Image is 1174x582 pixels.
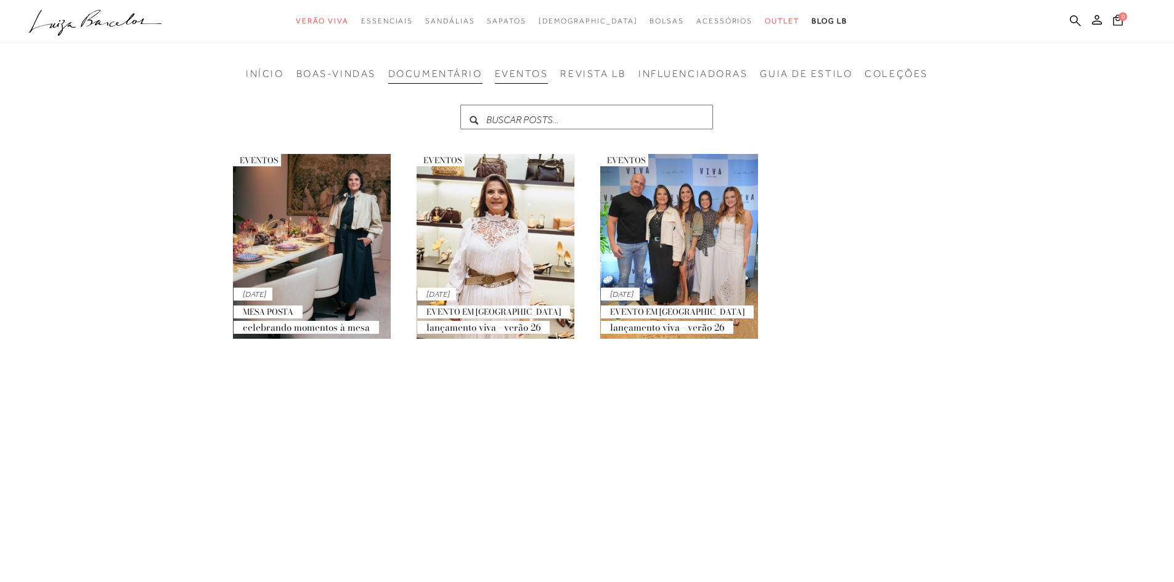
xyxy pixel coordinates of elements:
[696,17,752,25] span: Acessórios
[296,68,376,79] span: BOAS-VINDAS
[230,154,393,339] a: EVENTOS [DATE] MESA POSTA celebrando momentos à mesa
[650,10,684,33] a: categoryNavScreenReaderText
[487,10,526,33] a: categoryNavScreenReaderText
[601,321,733,334] span: Lançamento Viva - Verão 26
[361,17,413,25] span: Essenciais
[598,154,760,339] a: EVENTOS [DATE] Evento em [GEOGRAPHIC_DATA] Lançamento Viva - Verão 26
[417,305,570,318] span: Evento em [GEOGRAPHIC_DATA]
[234,288,272,301] span: [DATE]
[696,10,752,33] a: categoryNavScreenReaderText
[417,288,456,301] span: [DATE]
[487,17,526,25] span: Sapatos
[234,305,303,318] span: MESA POSTA
[234,321,379,334] span: celebrando momentos à mesa
[601,305,754,318] span: Evento em [GEOGRAPHIC_DATA]
[425,10,475,33] a: categoryNavScreenReaderText
[361,10,413,33] a: categoryNavScreenReaderText
[812,17,847,25] span: BLOG LB
[230,154,281,166] span: EVENTOS
[760,68,852,79] span: GUIA DE ESTILO
[414,154,576,339] a: EVENTOS [DATE] Evento em [GEOGRAPHIC_DATA] Lançamento Viva - Verão 26
[460,105,713,129] input: BUSCAR POSTS...
[495,68,548,79] span: EVENTOS
[1119,12,1127,21] span: 0
[650,17,684,25] span: Bolsas
[539,17,638,25] span: [DEMOGRAPHIC_DATA]
[417,321,550,334] span: Lançamento Viva - Verão 26
[812,10,847,33] a: BLOG LB
[865,68,927,79] span: COLEÇÕES
[765,17,799,25] span: Outlet
[765,10,799,33] a: categoryNavScreenReaderText
[296,10,349,33] a: categoryNavScreenReaderText
[425,17,475,25] span: Sandálias
[539,10,638,33] a: noSubCategoriesText
[638,68,748,79] span: INFLUENCIADORAS
[414,154,465,166] span: EVENTOS
[388,68,483,79] span: DOCUMENTÁRIO
[246,68,283,79] span: INÍCIO
[1109,14,1127,30] button: 0
[560,68,626,79] span: REVISTA LB
[598,154,648,166] span: EVENTOS
[296,17,349,25] span: Verão Viva
[601,288,640,301] span: [DATE]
